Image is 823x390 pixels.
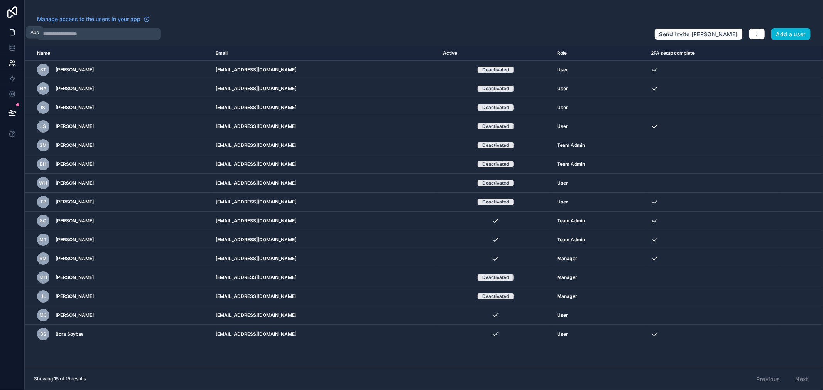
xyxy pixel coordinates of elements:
td: [EMAIL_ADDRESS][DOMAIN_NAME] [211,155,438,174]
span: RM [40,256,47,262]
span: [PERSON_NAME] [56,67,94,73]
span: User [557,67,568,73]
div: Deactivated [482,199,509,205]
th: Name [25,46,211,61]
span: [PERSON_NAME] [56,256,94,262]
span: [PERSON_NAME] [56,312,94,318]
div: Deactivated [482,274,509,281]
td: [EMAIL_ADDRESS][DOMAIN_NAME] [211,61,438,79]
td: [EMAIL_ADDRESS][DOMAIN_NAME] [211,287,438,306]
span: Manager [557,274,577,281]
span: [PERSON_NAME] [56,142,94,148]
td: [EMAIL_ADDRESS][DOMAIN_NAME] [211,230,438,249]
span: MH [39,274,47,281]
span: Manager [557,256,577,262]
td: [EMAIL_ADDRESS][DOMAIN_NAME] [211,268,438,287]
td: [EMAIL_ADDRESS][DOMAIN_NAME] [211,136,438,155]
span: TB [40,199,46,205]
span: IS [41,104,46,111]
span: User [557,123,568,129]
span: User [557,312,568,318]
span: [PERSON_NAME] [56,199,94,205]
span: WH [39,180,47,186]
span: Team Admin [557,237,585,243]
span: [PERSON_NAME] [56,237,94,243]
td: [EMAIL_ADDRESS][DOMAIN_NAME] [211,325,438,344]
td: [EMAIL_ADDRESS][DOMAIN_NAME] [211,98,438,117]
td: [EMAIL_ADDRESS][DOMAIN_NAME] [211,193,438,212]
span: Team Admin [557,161,585,167]
th: 2FA setup complete [646,46,780,61]
span: [PERSON_NAME] [56,180,94,186]
span: BS [40,331,46,337]
button: Add a user [771,28,811,40]
span: ST [40,67,46,73]
td: [EMAIL_ADDRESS][DOMAIN_NAME] [211,306,438,325]
div: Deactivated [482,123,509,129]
span: JS [41,123,46,129]
div: Deactivated [482,104,509,111]
div: scrollable content [25,46,823,368]
div: Deactivated [482,180,509,186]
button: Send invite [PERSON_NAME] [654,28,743,40]
span: User [557,104,568,111]
td: [EMAIL_ADDRESS][DOMAIN_NAME] [211,117,438,136]
span: [PERSON_NAME] [56,218,94,224]
span: User [557,331,568,337]
th: Role [553,46,646,61]
div: Deactivated [482,161,509,167]
span: User [557,86,568,92]
span: [PERSON_NAME] [56,123,94,129]
span: Bora Soybas [56,331,84,337]
div: Deactivated [482,67,509,73]
span: Manage access to the users in your app [37,15,140,23]
div: Deactivated [482,142,509,148]
td: [EMAIL_ADDRESS][DOMAIN_NAME] [211,212,438,230]
span: [PERSON_NAME] [56,274,94,281]
div: Deactivated [482,86,509,92]
span: [PERSON_NAME] [56,104,94,111]
td: [EMAIL_ADDRESS][DOMAIN_NAME] [211,174,438,193]
span: Manager [557,293,577,299]
span: SC [40,218,47,224]
td: [EMAIL_ADDRESS][DOMAIN_NAME] [211,79,438,98]
span: JL [41,293,46,299]
span: User [557,199,568,205]
span: Team Admin [557,218,585,224]
span: [PERSON_NAME] [56,86,94,92]
span: MT [40,237,47,243]
th: Active [438,46,553,61]
td: [EMAIL_ADDRESS][DOMAIN_NAME] [211,249,438,268]
div: App [30,29,39,35]
span: NA [40,86,47,92]
th: Email [211,46,438,61]
span: BH [40,161,47,167]
span: Showing 15 of 15 results [34,376,86,382]
span: User [557,180,568,186]
a: Manage access to the users in your app [37,15,150,23]
span: MC [39,312,47,318]
span: [PERSON_NAME] [56,293,94,299]
span: SM [40,142,47,148]
span: [PERSON_NAME] [56,161,94,167]
div: Deactivated [482,293,509,299]
span: Team Admin [557,142,585,148]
